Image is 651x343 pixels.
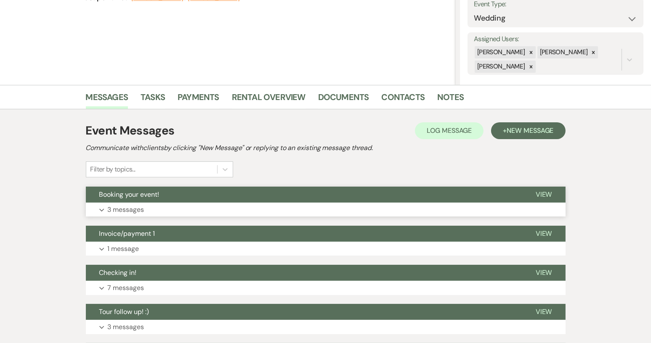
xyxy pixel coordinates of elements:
a: Rental Overview [232,90,306,109]
span: View [536,229,552,238]
p: 3 messages [108,204,144,215]
span: Checking in! [99,268,137,277]
button: 3 messages [86,320,566,334]
p: 3 messages [108,322,144,332]
a: Contacts [382,90,425,109]
a: Documents [318,90,369,109]
div: [PERSON_NAME] [475,46,526,58]
div: Filter by topics... [90,164,136,174]
span: Booking your event! [99,190,159,199]
h1: Event Messages [86,122,175,140]
span: Invoice/payment 1 [99,229,155,238]
div: [PERSON_NAME] [537,46,589,58]
a: Payments [178,90,219,109]
button: View [522,265,566,281]
a: Tasks [141,90,165,109]
a: Notes [437,90,464,109]
span: View [536,307,552,316]
label: Assigned Users: [474,33,637,45]
button: 1 message [86,242,566,256]
button: View [522,187,566,203]
span: Tour follow up! :) [99,307,149,316]
a: Messages [86,90,128,109]
button: 3 messages [86,203,566,217]
span: View [536,190,552,199]
span: View [536,268,552,277]
button: Invoice/payment 1 [86,226,522,242]
button: Booking your event! [86,187,522,203]
button: 7 messages [86,281,566,295]
button: View [522,226,566,242]
button: Tour follow up! :) [86,304,522,320]
span: Log Message [427,126,472,135]
p: 7 messages [108,282,144,293]
h2: Communicate with clients by clicking "New Message" or replying to an existing message thread. [86,143,566,153]
button: Log Message [415,122,484,139]
span: New Message [507,126,553,135]
button: Checking in! [86,265,522,281]
p: 1 message [108,243,139,254]
button: View [522,304,566,320]
button: +New Message [491,122,565,139]
div: [PERSON_NAME] [475,61,526,73]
